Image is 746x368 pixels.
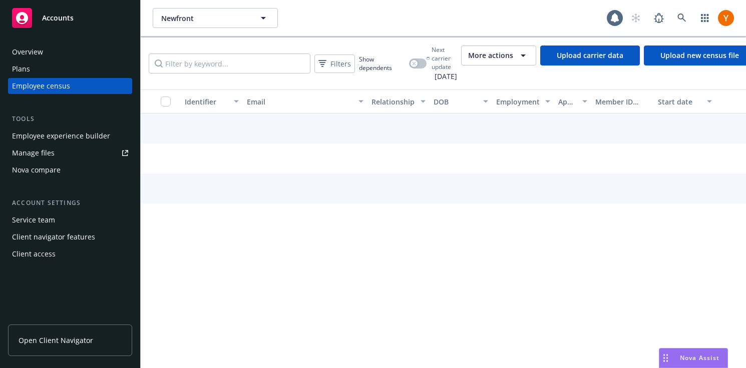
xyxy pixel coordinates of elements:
div: Service team [12,212,55,228]
img: photo [718,10,734,26]
a: Plans [8,61,132,77]
div: DOB [434,96,477,107]
div: Employee census [12,78,70,94]
div: Start date [658,96,701,107]
button: DOB [430,89,492,113]
div: Manage files [12,145,55,161]
span: Newfront [161,13,248,23]
div: Member ID status [595,96,649,107]
button: App status [554,89,592,113]
div: Relationship [371,96,415,107]
button: Relationship [367,89,430,113]
a: Nova compare [8,162,132,178]
button: Start date [654,89,716,113]
a: Employee census [8,78,132,94]
span: Nova Assist [680,353,719,362]
button: Newfront [153,8,278,28]
div: Account settings [8,198,132,208]
span: Filters [330,58,351,69]
input: Select all [161,96,171,106]
div: Employee experience builder [12,128,110,144]
a: Start snowing [626,8,646,28]
a: Client access [8,246,132,262]
span: Accounts [42,14,74,22]
span: Filters [316,56,353,71]
div: Client navigator features [12,229,95,245]
div: Client access [12,246,56,262]
span: [DATE] [427,71,457,81]
div: App status [558,96,577,107]
a: Report a Bug [649,8,669,28]
a: Client navigator features [8,229,132,245]
a: Service team [8,212,132,228]
a: Employee experience builder [8,128,132,144]
a: Manage files [8,145,132,161]
span: Open Client Navigator [19,335,93,345]
input: Filter by keyword... [149,53,310,73]
a: Switch app [695,8,715,28]
a: Search [672,8,692,28]
button: Nova Assist [659,348,728,368]
div: Nova compare [12,162,61,178]
button: More actions [461,45,536,65]
a: Accounts [8,4,132,32]
div: Drag to move [659,348,672,367]
button: Member ID status [591,89,653,113]
div: Plans [12,61,30,77]
div: Employment [496,96,539,107]
span: Next carrier update [432,45,457,71]
a: Overview [8,44,132,60]
button: Identifier [181,89,243,113]
div: Tools [8,114,132,124]
button: Filters [314,54,355,73]
span: More actions [468,50,513,60]
div: Overview [12,44,43,60]
div: Email [247,96,352,107]
div: Identifier [185,96,228,107]
button: Email [243,89,367,113]
button: Employment [492,89,554,113]
span: Show dependents [359,55,405,72]
a: Upload carrier data [540,45,640,65]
